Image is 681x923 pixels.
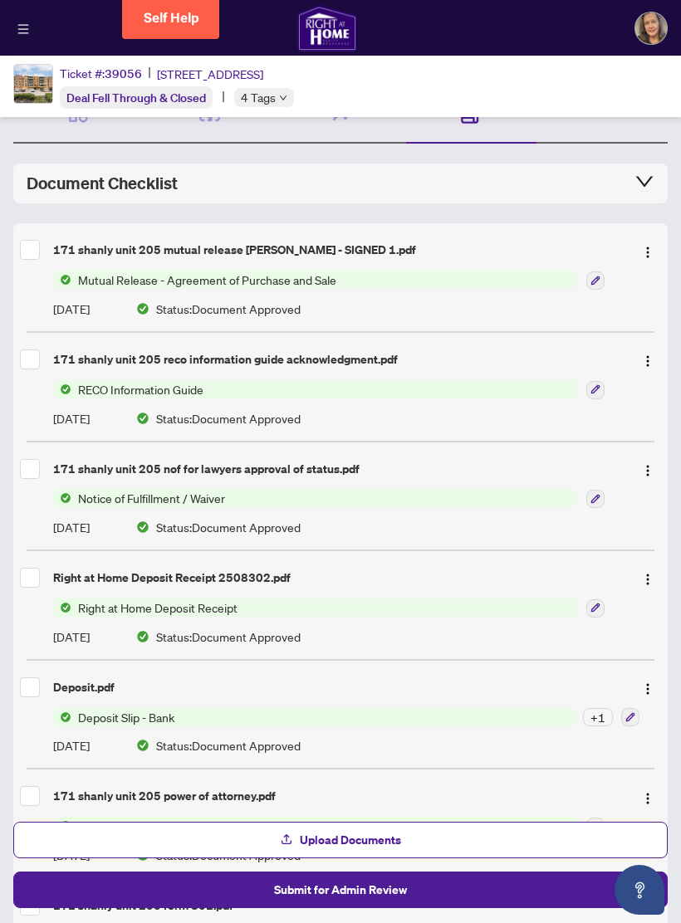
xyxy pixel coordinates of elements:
span: [DATE] [53,628,90,646]
img: Status Icon [53,817,71,835]
span: Status: Document Approved [156,409,301,427]
span: [DATE] [53,736,90,755]
img: IMG-E12195208_1.jpg [14,65,52,103]
img: Profile Icon [635,12,667,44]
img: Logo [641,354,654,368]
div: Deposit.pdf [53,678,621,696]
img: Status Icon [53,380,71,398]
img: Status Icon [53,598,71,617]
button: Logo [634,237,661,263]
span: [DATE] [53,300,90,318]
img: Document Status [136,520,149,534]
button: Logo [634,783,661,809]
img: Status Icon [53,489,71,507]
img: Logo [641,792,654,805]
span: 39056 [105,66,142,81]
span: Mutual Release - Agreement of Purchase and Sale [71,271,343,289]
span: Self Help [144,10,199,26]
div: 171 shanly unit 205 nof for lawyers approval of status.pdf [53,460,621,478]
div: + 1 [583,708,613,726]
img: Logo [641,682,654,696]
img: logo [297,5,357,51]
span: Document Checklist [27,172,178,195]
span: Status: Document Approved [156,628,301,646]
span: down [279,94,287,102]
span: Status: Document Approved [156,736,301,755]
span: menu [17,23,29,35]
button: Open asap [615,865,664,915]
span: Notice of Fulfillment / Waiver [71,489,232,507]
button: Submit for Admin Review [13,872,668,908]
img: Status Icon [53,271,71,289]
span: [STREET_ADDRESS] [157,65,263,83]
div: Document Checklist [27,172,654,195]
button: Logo [634,674,661,701]
span: Deposit Slip - Bank [71,708,181,726]
img: Status Icon [53,708,71,726]
button: Logo [634,346,661,373]
img: Document Status [136,412,149,425]
img: Document Status [136,739,149,752]
div: Right at Home Deposit Receipt 2508302.pdf [53,569,621,587]
button: Logo [634,564,661,591]
span: RECO Information Guide [71,380,210,398]
img: Logo [641,573,654,586]
button: Upload Documents [13,822,668,858]
div: 171 shanly unit 205 reco information guide acknowledgment.pdf [53,350,621,369]
div: 171 shanly unit 205 power of attorney.pdf [53,787,621,805]
img: Logo [641,464,654,477]
span: Power of Attorney Document [71,817,237,835]
img: Document Status [136,302,149,315]
span: Submit for Admin Review [274,877,407,903]
span: Status: Document Approved [156,300,301,318]
img: Logo [641,246,654,259]
div: Ticket #: [60,64,142,83]
div: 171 shanly unit 205 mutual release [PERSON_NAME] - SIGNED 1.pdf [53,241,621,259]
span: [DATE] [53,518,90,536]
span: Upload Documents [300,827,401,853]
span: Deal Fell Through & Closed [66,90,206,105]
span: [DATE] [53,409,90,427]
button: Logo [634,456,661,482]
span: Right at Home Deposit Receipt [71,598,244,617]
span: Status: Document Approved [156,518,301,536]
span: collapsed [634,171,654,191]
img: Document Status [136,630,149,643]
span: 4 Tags [241,88,276,107]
